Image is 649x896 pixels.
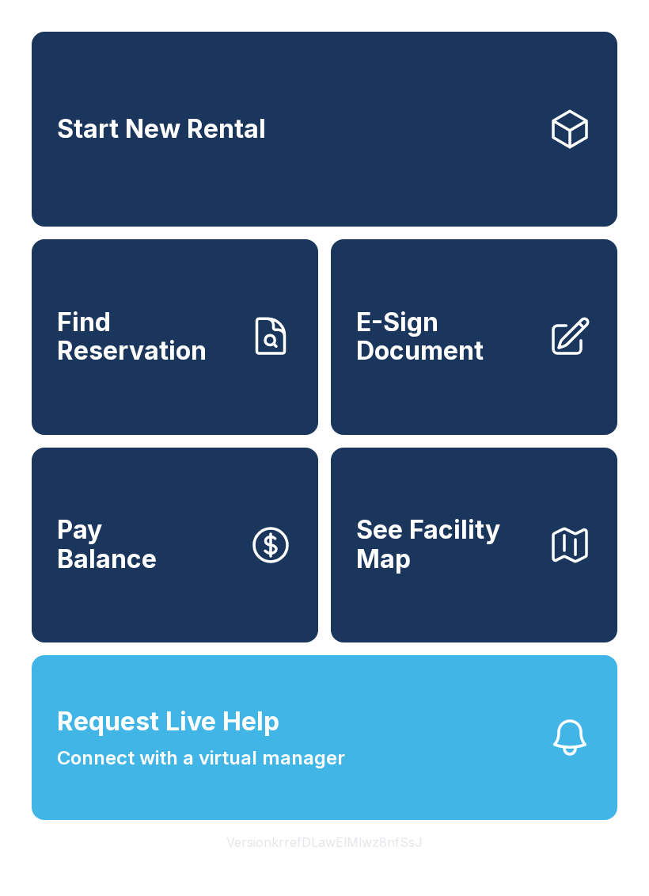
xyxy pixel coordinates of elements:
span: Find Reservation [57,308,236,366]
span: See Facility Map [356,516,535,574]
span: Connect with a virtual manager [57,744,345,772]
button: Request Live HelpConnect with a virtual manager [32,655,617,820]
button: See Facility Map [331,448,617,642]
span: E-Sign Document [356,308,535,366]
button: VersionkrrefDLawElMlwz8nfSsJ [214,820,435,864]
a: E-Sign Document [331,239,617,434]
a: Find Reservation [32,239,318,434]
span: Pay Balance [57,516,157,574]
button: PayBalance [32,448,318,642]
a: Start New Rental [32,32,617,227]
span: Request Live Help [57,703,279,741]
span: Start New Rental [57,115,266,144]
